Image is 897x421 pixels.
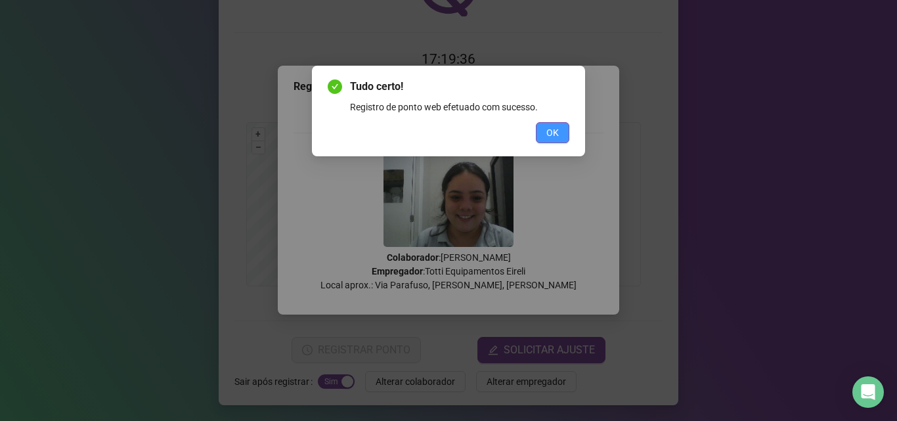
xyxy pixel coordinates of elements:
span: OK [546,125,559,140]
div: Registro de ponto web efetuado com sucesso. [350,100,569,114]
span: check-circle [328,79,342,94]
button: OK [536,122,569,143]
div: Open Intercom Messenger [852,376,884,408]
span: Tudo certo! [350,79,569,95]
